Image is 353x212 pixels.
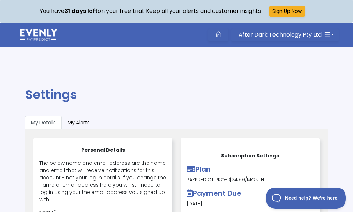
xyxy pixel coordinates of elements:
[231,28,339,41] button: After Dark Technology Pty Ltd
[25,86,77,103] span: Settings
[39,159,166,203] p: The below name and email address are the name and email that will receive notifications for this ...
[187,200,314,207] p: [DATE]
[62,116,96,129] button: My Alerts
[187,176,314,183] p: PayPredict Pro
[187,189,314,197] h5: Payment Due
[39,144,166,157] p: Personal Details
[266,188,346,209] iframe: Toggle Customer Support
[187,165,314,173] h5: Plan
[65,7,98,15] strong: 31 days left
[20,29,57,41] img: logo
[25,116,62,129] button: My Details
[187,149,314,162] p: Subscription Settings
[225,176,264,183] span: - $24.99/month
[239,31,322,39] span: After Dark Technology Pty Ltd
[269,6,305,17] button: Sign Up Now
